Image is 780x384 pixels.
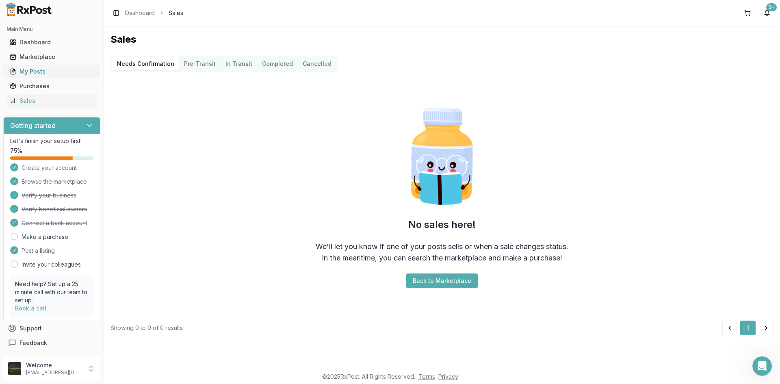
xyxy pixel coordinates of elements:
button: In Transit [221,57,257,70]
p: Let's finish your setup first! [10,137,93,145]
div: We'll let you know if one of your posts sells or when a sale changes status. [316,241,568,252]
div: Showing 0 to 0 of 0 results [110,324,183,332]
img: User avatar [8,362,21,375]
nav: breadcrumb [125,9,183,17]
div: My Posts [10,67,94,76]
a: Marketplace [6,50,97,64]
a: Sales [6,93,97,108]
a: My Posts [6,64,97,79]
iframe: Intercom live chat [752,356,772,376]
h3: Getting started [10,121,56,130]
span: 75 % [10,147,22,155]
p: Need help? Set up a 25 minute call with our team to set up. [15,280,89,304]
a: Terms [418,373,435,380]
span: Verify beneficial owners [22,205,87,213]
span: Sales [169,9,183,17]
button: Completed [257,57,298,70]
span: Browse the marketplace [22,178,87,186]
span: Verify your business [22,191,76,200]
a: Dashboard [125,9,155,17]
div: In the meantime, you can search the marketplace and make a purchase! [322,252,562,264]
p: Welcome [26,361,82,369]
div: Dashboard [10,38,94,46]
h1: Sales [110,33,773,46]
button: Feedback [3,336,100,350]
div: Purchases [10,82,94,90]
button: Marketplace [3,50,100,63]
button: Dashboard [3,36,100,49]
button: Back to Marketplace [406,273,478,288]
button: Purchases [3,80,100,93]
div: Sales [10,97,94,105]
span: Create your account [22,164,77,172]
a: Make a purchase [22,233,68,241]
button: 1 [740,321,756,335]
a: Privacy [438,373,458,380]
button: 9+ [760,7,773,20]
img: RxPost Logo [3,3,55,16]
button: Cancelled [298,57,336,70]
div: Marketplace [10,53,94,61]
button: Pre-Transit [179,57,221,70]
a: Book a call [15,305,46,312]
button: Support [3,321,100,336]
span: Post a listing [22,247,55,255]
a: Invite your colleagues [22,260,81,269]
button: Sales [3,94,100,107]
button: Needs Confirmation [112,57,179,70]
h2: Main Menu [6,26,97,33]
p: [EMAIL_ADDRESS][DOMAIN_NAME] [26,369,82,376]
span: Connect a bank account [22,219,87,227]
div: 9+ [766,3,777,11]
h2: No sales here! [408,218,476,231]
img: Smart Pill Bottle [390,104,494,208]
a: Dashboard [6,35,97,50]
span: Feedback [19,339,47,347]
a: Purchases [6,79,97,93]
button: My Posts [3,65,100,78]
